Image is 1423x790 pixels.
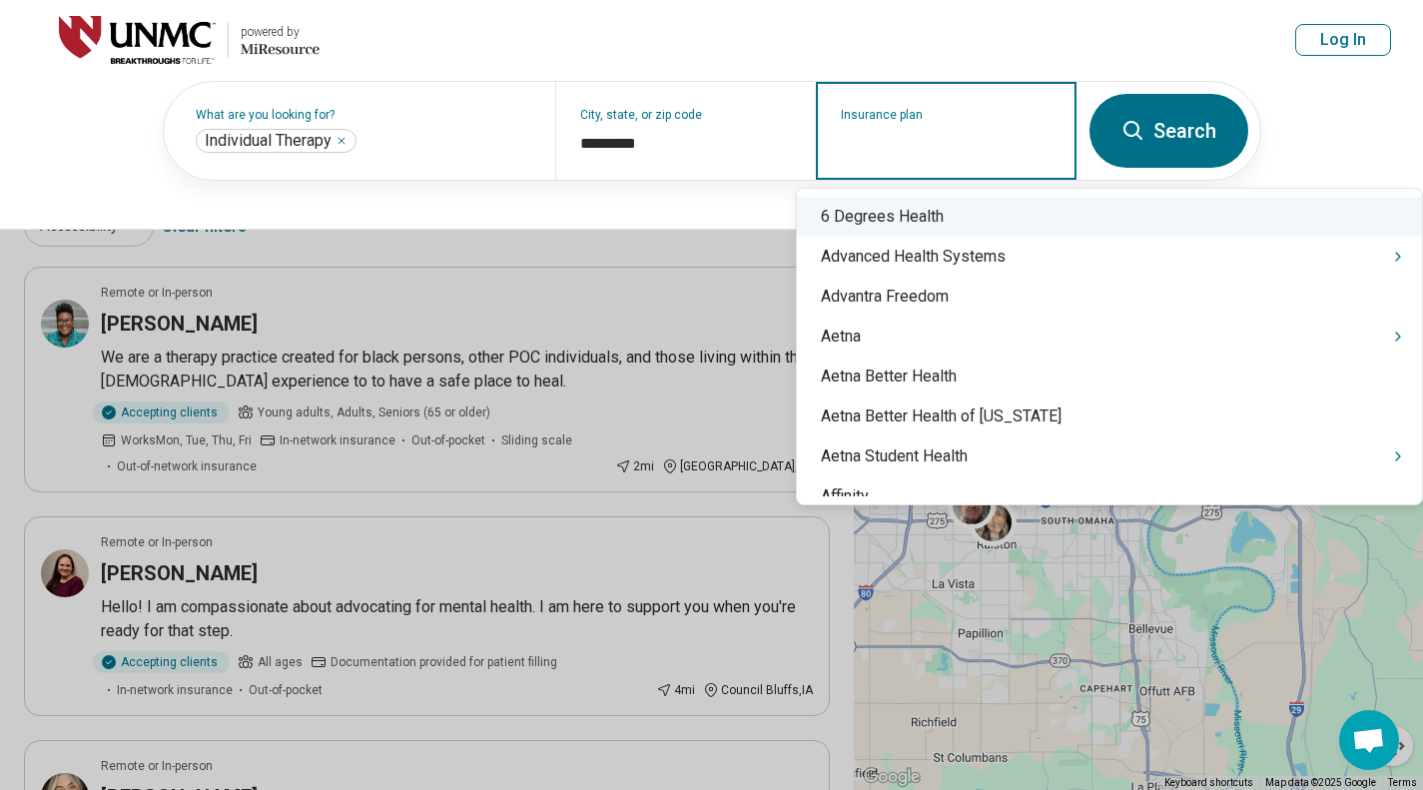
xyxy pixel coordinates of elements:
div: Individual Therapy [196,129,356,153]
div: Aetna Better Health of [US_STATE] [797,396,1422,436]
div: Aetna Student Health [797,436,1422,476]
span: Individual Therapy [205,131,332,151]
a: Open chat [1339,710,1399,770]
button: Log In [1295,24,1391,56]
div: Advanced Health Systems [797,237,1422,277]
button: Search [1089,94,1248,168]
div: Advantra Freedom [797,277,1422,317]
div: 6 Degrees Health [797,197,1422,237]
label: What are you looking for? [196,109,531,121]
button: Individual Therapy [336,135,348,147]
div: Affinity [797,476,1422,516]
div: Suggestions [797,197,1422,496]
div: powered by [241,23,320,41]
img: University of Nebraska Medical Center [59,16,216,64]
div: Aetna [797,317,1422,357]
div: Aetna Better Health [797,357,1422,396]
